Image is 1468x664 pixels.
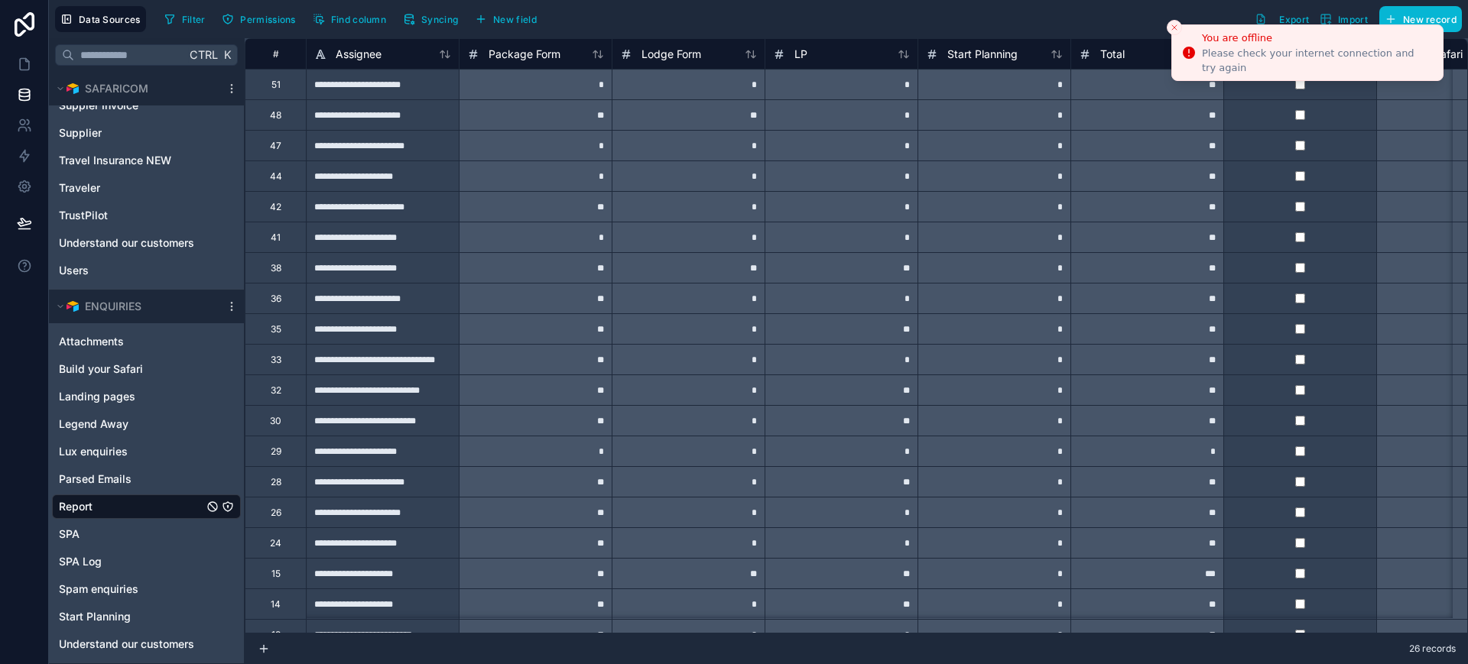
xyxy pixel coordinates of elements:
[1379,6,1462,32] button: New record
[1249,6,1314,32] button: Export
[270,537,281,549] div: 24
[947,47,1018,62] span: Start Planning
[216,8,307,31] a: Permissions
[270,201,281,213] div: 42
[1373,6,1462,32] a: New record
[271,598,281,611] div: 14
[270,170,282,183] div: 44
[469,8,542,31] button: New field
[1409,643,1456,655] span: 26 records
[794,47,807,62] span: LP
[271,507,281,519] div: 26
[489,47,560,62] span: Package Form
[79,14,141,25] span: Data Sources
[182,14,206,25] span: Filter
[270,415,281,427] div: 30
[271,323,281,335] div: 35
[240,14,295,25] span: Permissions
[216,8,300,31] button: Permissions
[641,47,701,62] span: Lodge Form
[222,50,232,60] span: K
[1167,20,1182,35] button: Close toast
[398,8,463,31] button: Syncing
[257,48,294,60] div: #
[271,384,281,397] div: 32
[1314,6,1373,32] button: Import
[271,262,281,274] div: 38
[271,232,281,244] div: 41
[493,14,537,25] span: New field
[307,8,391,31] button: Find column
[270,140,281,152] div: 47
[271,629,281,641] div: 13
[271,79,281,91] div: 51
[421,14,458,25] span: Syncing
[271,293,281,305] div: 36
[1202,47,1431,74] div: Please check your internet connection and try again
[271,476,281,488] div: 28
[158,8,211,31] button: Filter
[398,8,469,31] a: Syncing
[331,14,386,25] span: Find column
[336,47,382,62] span: Assignee
[188,45,219,64] span: Ctrl
[271,354,281,366] div: 33
[271,568,281,580] div: 15
[270,109,281,121] div: 48
[1100,47,1125,62] span: Total
[271,445,281,458] div: 29
[55,6,146,32] button: Data Sources
[1202,31,1431,46] div: You are offline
